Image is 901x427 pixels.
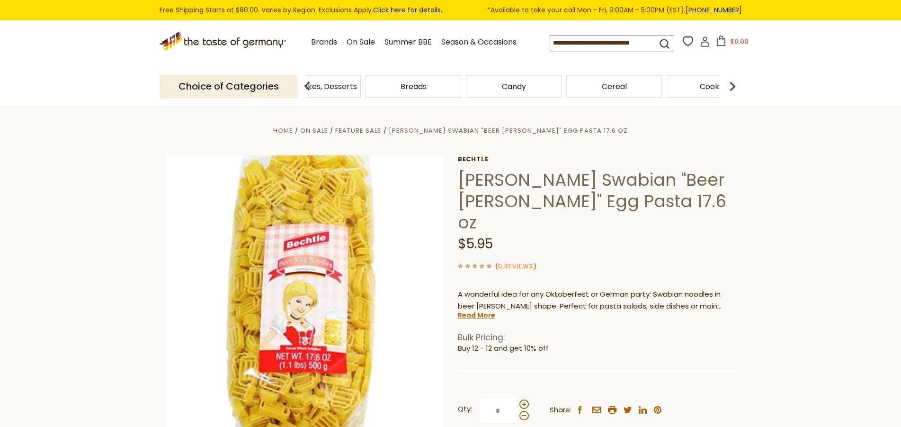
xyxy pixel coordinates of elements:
a: Cookies [700,83,729,90]
img: previous arrow [298,77,317,96]
strong: Qty: [458,403,472,415]
a: On Sale [300,126,328,135]
span: ( ) [495,262,536,271]
a: [PERSON_NAME] Swabian "Beer [PERSON_NAME]" Egg Pasta 17.6 oz [389,126,628,135]
a: [PHONE_NUMBER] [686,5,742,15]
h1: Bulk Pricing: [458,333,735,343]
p: A wonderful idea for any Oktoberfest or German party: Swabian noodles in beer [PERSON_NAME] shape... [458,289,735,312]
span: $0.00 [730,37,749,46]
a: Cereal [602,83,627,90]
div: Free Shipping Starts at $80.00. Varies by Region. Exclusions Apply. [160,5,742,16]
a: Breads [401,83,427,90]
li: Buy 12 - 12 and get 10% off [458,343,735,354]
a: On Sale [347,36,375,49]
a: Bechtle [458,155,735,163]
h1: [PERSON_NAME] Swabian "Beer [PERSON_NAME]" Egg Pasta 17.6 oz [458,169,735,233]
a: Read More [458,310,495,320]
img: next arrow [723,77,742,96]
span: Share: [550,404,571,416]
a: Brands [311,36,337,49]
a: Candy [502,83,526,90]
a: Season & Occasions [441,36,517,49]
a: Summer BBE [384,36,432,49]
input: Qty: [479,398,517,424]
a: Click here for details. [373,5,442,15]
p: Choice of Categories [160,75,298,98]
span: *Available to take your call Mon - Fri, 9:00AM - 5:00PM (EST). [487,5,742,16]
span: $5.95 [458,235,493,253]
a: Feature Sale [335,126,381,135]
a: 0 Reviews [498,262,534,272]
button: $0.00 [712,36,752,50]
a: Home [273,126,293,135]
